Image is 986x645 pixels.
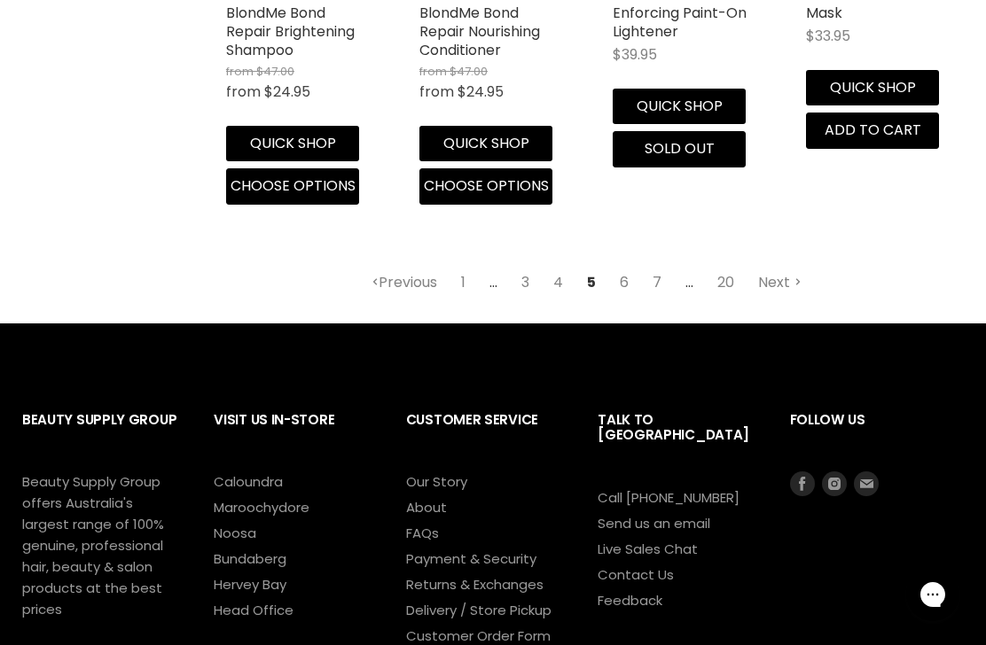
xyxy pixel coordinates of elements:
a: Maroochydore [214,498,309,517]
button: Add to cart [806,113,939,148]
span: $24.95 [458,82,504,102]
span: $33.95 [806,26,850,46]
span: from [419,63,447,80]
span: $47.00 [450,63,488,80]
button: Choose options [226,168,359,204]
a: Bundaberg [214,549,286,568]
a: Delivery / Store Pickup [406,601,552,619]
a: Feedback [598,591,662,610]
span: Choose options [231,175,356,196]
a: Payment & Security [406,549,536,568]
a: 3 [512,267,539,299]
span: ... [480,267,507,299]
a: 20 [708,267,744,299]
h2: Visit Us In-Store [214,398,370,471]
h2: Beauty Supply Group [22,398,178,471]
a: Our Story [406,472,467,491]
h2: Follow us [790,398,964,471]
a: 1 [451,267,475,299]
span: Add to cart [825,120,921,140]
span: $24.95 [264,82,310,102]
a: Hervey Bay [214,575,286,594]
button: Quick shop [613,89,746,124]
a: Caloundra [214,472,283,491]
a: Previous [362,267,447,299]
a: 6 [610,267,638,299]
a: Call [PHONE_NUMBER] [598,488,739,507]
a: About [406,498,447,517]
span: Sold out [645,138,715,159]
a: 7 [643,267,671,299]
h2: Customer Service [406,398,562,471]
button: Choose options [419,168,552,204]
span: from [419,82,454,102]
button: Quick shop [226,126,359,161]
a: Send us an email [598,514,710,532]
span: from [226,82,261,102]
span: Choose options [424,175,549,196]
button: Quick shop [806,70,939,105]
span: 5 [577,267,606,299]
p: Beauty Supply Group offers Australia's largest range of 100% genuine, professional hair, beauty &... [22,471,178,620]
span: ... [676,267,703,299]
a: Customer Order Form [406,626,551,645]
a: 4 [544,267,573,299]
a: Contact Us [598,565,674,584]
span: $47.00 [256,63,294,80]
a: Returns & Exchanges [406,575,544,594]
span: $39.95 [613,44,657,65]
a: Live Sales Chat [598,540,698,558]
iframe: Gorgias live chat messenger [897,562,968,627]
a: Noosa [214,524,256,542]
button: Sold out [613,131,746,167]
a: Head Office [214,601,293,619]
h2: Talk to [GEOGRAPHIC_DATA] [598,398,754,487]
a: FAQs [406,524,439,542]
button: Quick shop [419,126,552,161]
a: Next [748,267,811,299]
span: from [226,63,254,80]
